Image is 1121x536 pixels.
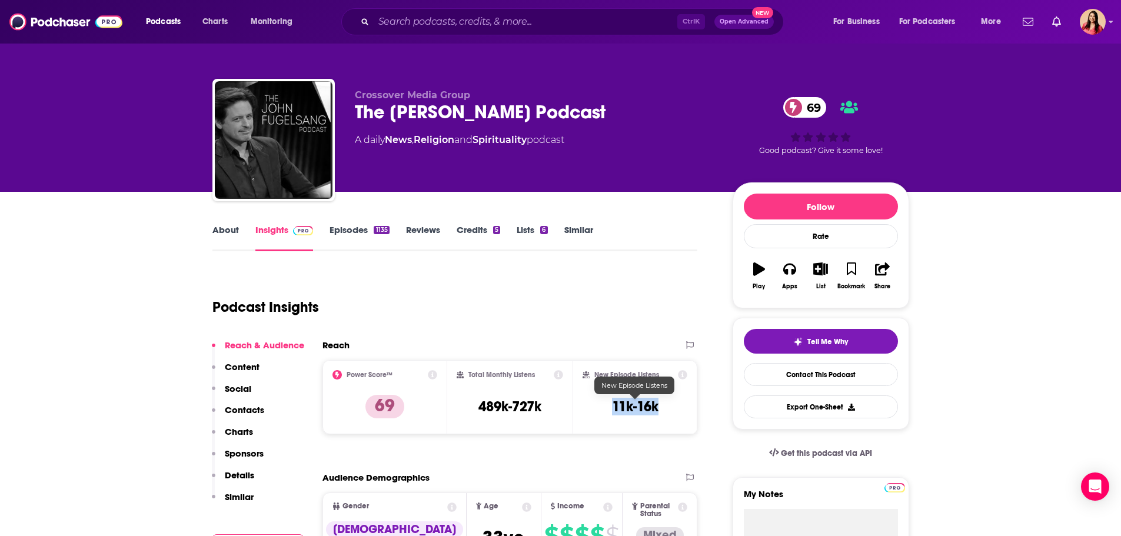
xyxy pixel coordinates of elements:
button: Reach & Audience [212,339,304,361]
input: Search podcasts, credits, & more... [374,12,677,31]
div: 5 [493,226,500,234]
div: Bookmark [837,283,865,290]
button: Sponsors [212,448,264,470]
h2: Power Score™ [347,371,392,379]
button: Open AdvancedNew [714,15,774,29]
span: 69 [795,97,827,118]
img: The John Fugelsang Podcast [215,81,332,199]
div: 6 [540,226,547,234]
button: List [805,255,836,297]
button: open menu [892,12,973,31]
p: Similar [225,491,254,502]
span: New Episode Listens [601,381,667,389]
button: open menu [138,12,196,31]
img: Podchaser Pro [884,483,905,492]
button: Play [744,255,774,297]
div: Search podcasts, credits, & more... [352,8,795,35]
div: List [816,283,826,290]
p: Charts [225,426,253,437]
img: Podchaser Pro [293,226,314,235]
a: Pro website [884,481,905,492]
a: News [385,134,412,145]
a: Show notifications dropdown [1018,12,1038,32]
span: Monitoring [251,14,292,30]
button: open menu [825,12,894,31]
span: and [454,134,473,145]
a: Lists6 [517,224,547,251]
span: Ctrl K [677,14,705,29]
button: Social [212,383,251,405]
h3: 11k-16k [612,398,658,415]
a: Contact This Podcast [744,363,898,386]
button: Apps [774,255,805,297]
a: Charts [195,12,235,31]
button: tell me why sparkleTell Me Why [744,329,898,354]
h3: 489k-727k [478,398,541,415]
button: Show profile menu [1080,9,1106,35]
div: A daily podcast [355,133,564,147]
span: For Podcasters [899,14,956,30]
span: New [752,7,773,18]
div: 69Good podcast? Give it some love! [733,89,909,162]
button: open menu [973,12,1016,31]
a: InsightsPodchaser Pro [255,224,314,251]
div: Play [753,283,765,290]
span: Parental Status [640,502,676,518]
button: Contacts [212,404,264,426]
span: Charts [202,14,228,30]
a: Episodes1135 [330,224,389,251]
p: 69 [365,395,404,418]
label: My Notes [744,488,898,509]
div: Apps [782,283,797,290]
img: tell me why sparkle [793,337,803,347]
a: About [212,224,239,251]
p: Reach & Audience [225,339,304,351]
span: For Business [833,14,880,30]
p: Social [225,383,251,394]
button: Similar [212,491,254,513]
button: Details [212,470,254,491]
button: Charts [212,426,253,448]
h2: Audience Demographics [322,472,430,483]
span: Podcasts [146,14,181,30]
p: Details [225,470,254,481]
span: More [981,14,1001,30]
a: Get this podcast via API [760,439,882,468]
span: Open Advanced [720,19,769,25]
h2: Reach [322,339,350,351]
p: Sponsors [225,448,264,459]
p: Contacts [225,404,264,415]
a: Spirituality [473,134,527,145]
button: Share [867,255,897,297]
a: Religion [414,134,454,145]
a: Show notifications dropdown [1047,12,1066,32]
span: Good podcast? Give it some love! [759,146,883,155]
div: Rate [744,224,898,248]
a: Credits5 [457,224,500,251]
button: open menu [242,12,308,31]
img: Podchaser - Follow, Share and Rate Podcasts [9,11,122,33]
span: Get this podcast via API [781,448,872,458]
h1: Podcast Insights [212,298,319,316]
button: Content [212,361,260,383]
span: Logged in as michelle.weinfurt [1080,9,1106,35]
span: , [412,134,414,145]
span: Age [484,502,498,510]
span: Crossover Media Group [355,89,470,101]
a: Reviews [406,224,440,251]
a: 69 [783,97,827,118]
div: 1135 [374,226,389,234]
h2: New Episode Listens [594,371,659,379]
img: User Profile [1080,9,1106,35]
div: Share [874,283,890,290]
h2: Total Monthly Listens [468,371,535,379]
span: Gender [342,502,369,510]
span: Income [557,502,584,510]
a: Similar [564,224,593,251]
span: Tell Me Why [807,337,848,347]
p: Content [225,361,260,372]
button: Bookmark [836,255,867,297]
div: Open Intercom Messenger [1081,472,1109,501]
